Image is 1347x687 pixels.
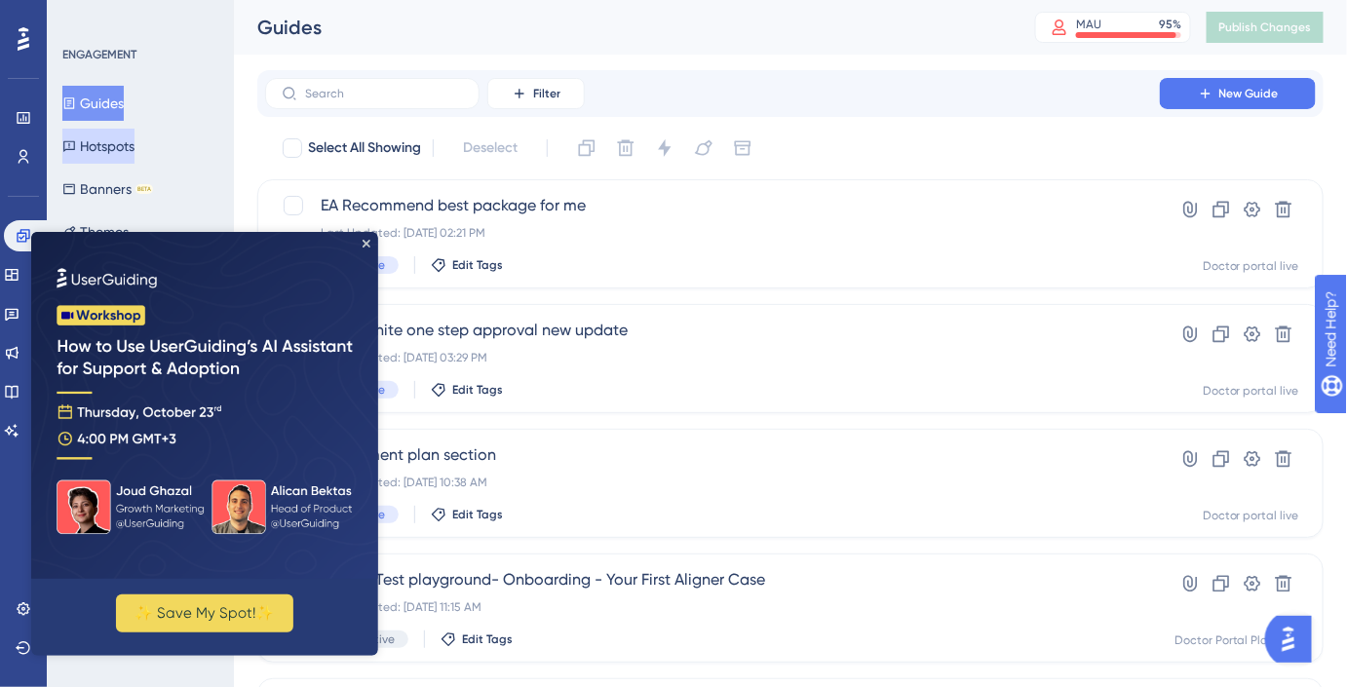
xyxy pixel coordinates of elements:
div: Last Updated: [DATE] 11:15 AM [321,599,1104,615]
div: 95 % [1159,17,1181,32]
button: Hotspots [62,129,135,164]
input: Search [305,87,463,100]
div: Last Updated: [DATE] 10:38 AM [321,475,1104,490]
button: Themes [62,214,129,249]
span: EA Recommend best package for me [321,194,1104,217]
span: Select All Showing [308,136,421,160]
span: SmileWhite one step approval new update [321,319,1104,342]
button: Guides [62,86,124,121]
div: Doctor portal live [1203,383,1299,399]
span: Copy - Test playground- Onboarding - Your First Aligner Case [321,568,1104,592]
button: New Guide [1160,78,1316,109]
div: MAU [1076,17,1101,32]
span: Treatement plan section [321,443,1104,467]
button: Edit Tags [431,257,503,273]
button: Publish Changes [1207,12,1324,43]
button: Deselect [445,131,535,166]
div: Last Updated: [DATE] 02:21 PM [321,225,1104,241]
span: Need Help? [46,5,122,28]
span: Edit Tags [462,631,513,647]
button: BannersBETA [62,172,153,207]
span: New Guide [1219,86,1279,101]
div: Guides [257,14,986,41]
iframe: To enrich screen reader interactions, please activate Accessibility in Grammarly extension settings [31,232,378,656]
span: Deselect [463,136,518,160]
span: Edit Tags [452,507,503,522]
button: Edit Tags [431,382,503,398]
div: Doctor portal live [1203,258,1299,274]
button: Edit Tags [441,631,513,647]
button: Edit Tags [431,507,503,522]
iframe: UserGuiding AI Assistant Launcher [1265,610,1324,668]
span: Edit Tags [452,257,503,273]
button: ✨ Save My Spot!✨ [85,363,262,401]
div: Doctor Portal Playground [1174,632,1299,648]
div: Last Updated: [DATE] 03:29 PM [321,350,1104,365]
span: Filter [533,86,560,101]
button: Filter [487,78,585,109]
div: Doctor portal live [1203,508,1299,523]
span: Edit Tags [452,382,503,398]
div: ENGAGEMENT [62,47,136,62]
span: Publish Changes [1218,19,1312,35]
div: BETA [135,184,153,194]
